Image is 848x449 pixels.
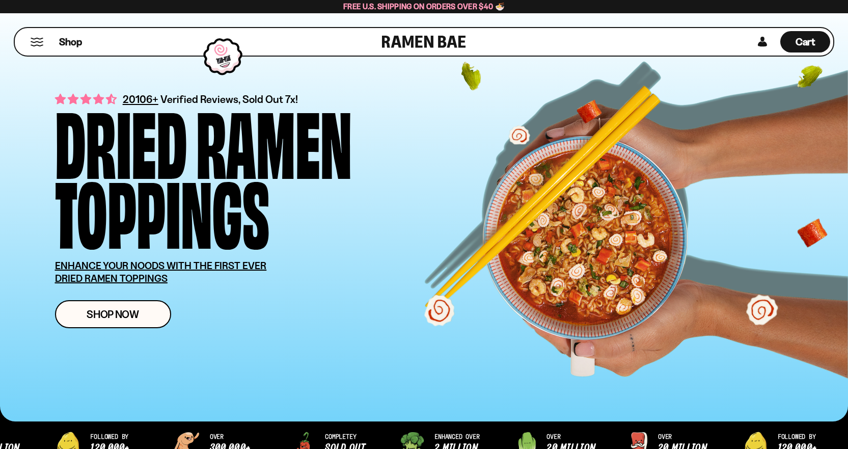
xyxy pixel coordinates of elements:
span: Cart [796,36,815,48]
a: Shop [59,31,82,52]
span: Shop Now [87,309,139,320]
a: Cart [780,28,830,56]
span: Free U.S. Shipping on Orders over $40 🍜 [343,2,505,11]
div: Ramen [196,104,352,174]
div: Dried [55,104,187,174]
a: Shop Now [55,300,171,328]
button: Mobile Menu Trigger [30,38,44,46]
span: Shop [59,35,82,49]
u: ENHANCE YOUR NOODS WITH THE FIRST EVER DRIED RAMEN TOPPINGS [55,259,267,284]
div: Toppings [55,174,269,244]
